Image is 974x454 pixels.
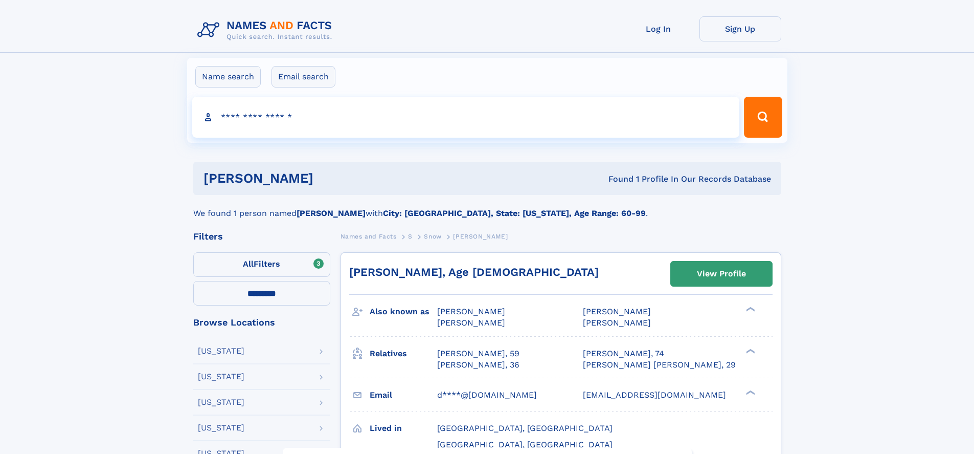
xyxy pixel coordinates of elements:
[198,373,244,381] div: [US_STATE]
[583,318,651,328] span: [PERSON_NAME]
[697,262,746,286] div: View Profile
[195,66,261,88] label: Name search
[699,16,781,41] a: Sign Up
[203,172,461,185] h1: [PERSON_NAME]
[424,233,441,240] span: Snow
[437,423,613,433] span: [GEOGRAPHIC_DATA], [GEOGRAPHIC_DATA]
[583,390,726,400] span: [EMAIL_ADDRESS][DOMAIN_NAME]
[193,232,330,241] div: Filters
[437,440,613,449] span: [GEOGRAPHIC_DATA], [GEOGRAPHIC_DATA]
[297,208,366,218] b: [PERSON_NAME]
[198,424,244,432] div: [US_STATE]
[424,230,441,243] a: Snow
[437,318,505,328] span: [PERSON_NAME]
[370,303,437,320] h3: Also known as
[408,233,413,240] span: S
[743,306,756,313] div: ❯
[408,230,413,243] a: S
[271,66,335,88] label: Email search
[437,307,505,316] span: [PERSON_NAME]
[744,97,782,138] button: Search Button
[243,259,254,269] span: All
[370,386,437,404] h3: Email
[437,348,519,359] a: [PERSON_NAME], 59
[618,16,699,41] a: Log In
[341,230,397,243] a: Names and Facts
[370,345,437,362] h3: Relatives
[193,195,781,220] div: We found 1 person named with .
[192,97,740,138] input: search input
[583,307,651,316] span: [PERSON_NAME]
[349,266,599,278] a: [PERSON_NAME], Age [DEMOGRAPHIC_DATA]
[193,318,330,327] div: Browse Locations
[743,389,756,396] div: ❯
[198,347,244,355] div: [US_STATE]
[198,398,244,406] div: [US_STATE]
[671,262,772,286] a: View Profile
[193,16,341,44] img: Logo Names and Facts
[461,174,771,185] div: Found 1 Profile In Our Records Database
[193,252,330,277] label: Filters
[437,359,519,371] a: [PERSON_NAME], 36
[743,348,756,354] div: ❯
[453,233,508,240] span: [PERSON_NAME]
[583,359,736,371] a: [PERSON_NAME] [PERSON_NAME], 29
[383,208,646,218] b: City: [GEOGRAPHIC_DATA], State: [US_STATE], Age Range: 60-99
[370,420,437,437] h3: Lived in
[583,348,664,359] a: [PERSON_NAME], 74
